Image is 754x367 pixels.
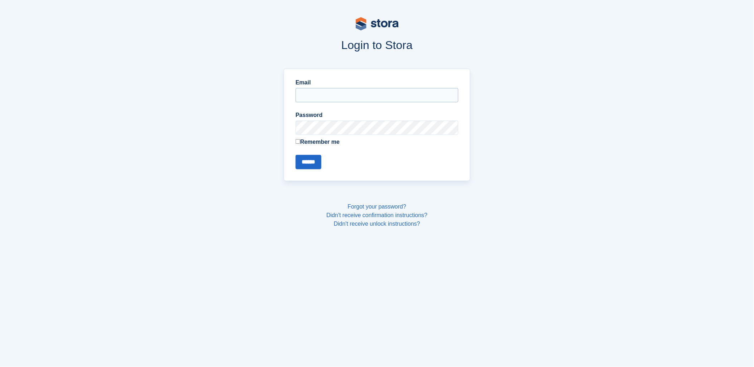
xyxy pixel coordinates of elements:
a: Didn't receive confirmation instructions? [326,212,427,218]
label: Remember me [296,138,458,146]
a: Forgot your password? [348,204,407,210]
input: Remember me [296,139,300,144]
a: Didn't receive unlock instructions? [334,221,420,227]
h1: Login to Stora [147,39,607,52]
label: Password [296,111,458,119]
img: stora-logo-53a41332b3708ae10de48c4981b4e9114cc0af31d8433b30ea865607fb682f29.svg [356,17,399,30]
label: Email [296,78,458,87]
